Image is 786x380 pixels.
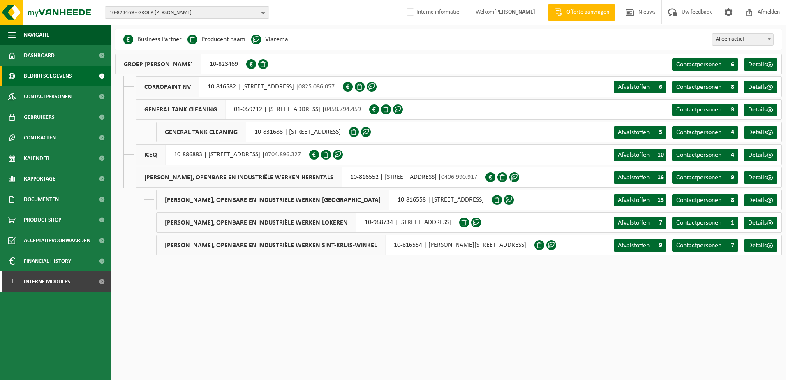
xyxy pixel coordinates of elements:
[136,144,309,165] div: 10-886883 | [STREET_ADDRESS] |
[614,149,666,161] a: Afvalstoffen 10
[156,235,534,255] div: 10-816554 | [PERSON_NAME][STREET_ADDRESS]
[109,7,258,19] span: 10-823469 - GROEP [PERSON_NAME]
[712,34,773,45] span: Alleen actief
[676,220,721,226] span: Contactpersonen
[726,217,738,229] span: 1
[136,99,369,120] div: 01-059212 | [STREET_ADDRESS] |
[251,33,288,46] li: Vlarema
[726,58,738,71] span: 6
[654,149,666,161] span: 10
[744,81,777,93] a: Details
[614,217,666,229] a: Afvalstoffen 7
[24,210,61,230] span: Product Shop
[726,239,738,252] span: 7
[24,66,72,86] span: Bedrijfsgegevens
[24,86,72,107] span: Contactpersonen
[157,235,386,255] span: [PERSON_NAME], OPENBARE EN INDUSTRIËLE WERKEN SINT-KRUIS-WINKEL
[157,122,246,142] span: GENERAL TANK CLEANING
[265,151,301,158] span: 0704.896.327
[676,84,721,90] span: Contactpersonen
[614,126,666,139] a: Afvalstoffen 5
[726,104,738,116] span: 3
[654,194,666,206] span: 13
[157,213,356,232] span: [PERSON_NAME], OPENBARE EN INDUSTRIËLE WERKEN LOKEREN
[8,271,16,292] span: I
[672,171,738,184] a: Contactpersonen 9
[618,174,650,181] span: Afvalstoffen
[136,100,226,119] span: GENERAL TANK CLEANING
[654,217,666,229] span: 7
[136,76,343,97] div: 10-816582 | [STREET_ADDRESS] |
[187,33,245,46] li: Producent naam
[136,167,485,188] div: 10-816552 | [STREET_ADDRESS] |
[24,45,55,66] span: Dashboard
[676,129,721,136] span: Contactpersonen
[726,171,738,184] span: 9
[748,107,767,113] span: Details
[676,197,721,204] span: Contactpersonen
[618,129,650,136] span: Afvalstoffen
[654,81,666,93] span: 6
[744,239,777,252] a: Details
[672,149,738,161] a: Contactpersonen 4
[676,107,721,113] span: Contactpersonen
[136,167,342,187] span: [PERSON_NAME], OPENBARE EN INDUSTRIËLE WERKEN HERENTALS
[614,239,666,252] a: Afvalstoffen 9
[24,169,55,189] span: Rapportage
[156,122,349,142] div: 10-831688 | [STREET_ADDRESS]
[24,25,49,45] span: Navigatie
[156,212,459,233] div: 10-988734 | [STREET_ADDRESS]
[672,104,738,116] a: Contactpersonen 3
[744,194,777,206] a: Details
[24,148,49,169] span: Kalender
[298,83,335,90] span: 0825.086.057
[618,84,650,90] span: Afvalstoffen
[672,217,738,229] a: Contactpersonen 1
[726,81,738,93] span: 8
[618,242,650,249] span: Afvalstoffen
[24,107,55,127] span: Gebruikers
[726,126,738,139] span: 4
[156,190,492,210] div: 10-816558 | [STREET_ADDRESS]
[748,220,767,226] span: Details
[748,174,767,181] span: Details
[24,230,90,251] span: Acceptatievoorwaarden
[712,33,774,46] span: Alleen actief
[441,174,477,181] span: 0406.990.917
[672,58,738,71] a: Contactpersonen 6
[123,33,182,46] li: Business Partner
[116,54,201,74] span: GROEP [PERSON_NAME]
[654,126,666,139] span: 5
[744,126,777,139] a: Details
[24,251,71,271] span: Financial History
[564,8,611,16] span: Offerte aanvragen
[405,6,459,19] label: Interne informatie
[136,145,166,165] span: ICEQ
[744,217,777,229] a: Details
[744,58,777,71] a: Details
[748,84,767,90] span: Details
[748,197,767,204] span: Details
[24,271,70,292] span: Interne modules
[115,54,246,74] div: 10-823469
[325,106,361,113] span: 0458.794.459
[726,194,738,206] span: 8
[654,239,666,252] span: 9
[672,126,738,139] a: Contactpersonen 4
[105,6,269,19] button: 10-823469 - GROEP [PERSON_NAME]
[726,149,738,161] span: 4
[136,77,199,97] span: CORROPAINT NV
[614,81,666,93] a: Afvalstoffen 6
[676,174,721,181] span: Contactpersonen
[618,220,650,226] span: Afvalstoffen
[618,152,650,158] span: Afvalstoffen
[676,152,721,158] span: Contactpersonen
[676,242,721,249] span: Contactpersonen
[744,104,777,116] a: Details
[672,81,738,93] a: Contactpersonen 8
[748,242,767,249] span: Details
[744,149,777,161] a: Details
[618,197,650,204] span: Afvalstoffen
[24,127,56,148] span: Contracten
[672,194,738,206] a: Contactpersonen 8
